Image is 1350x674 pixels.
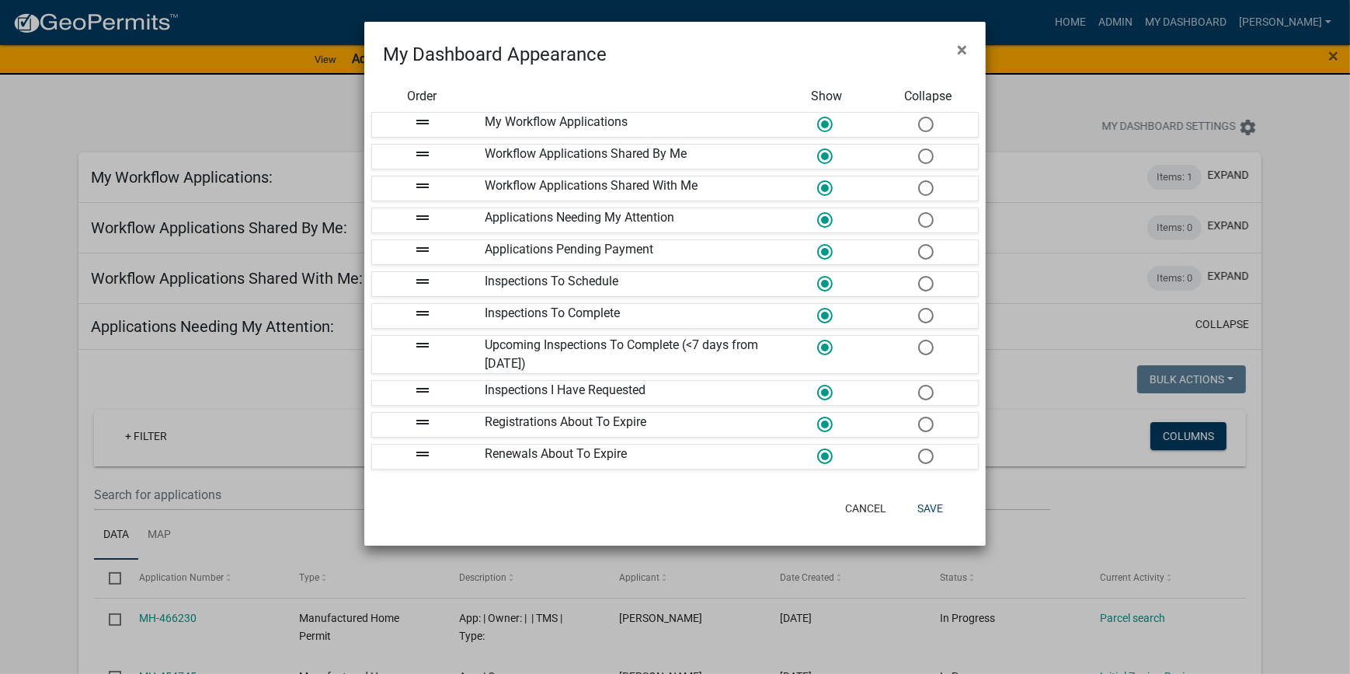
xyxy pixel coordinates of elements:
i: drag_handle [413,304,432,323]
div: Collapse [878,87,979,106]
div: Registrations About To Expire [473,413,776,437]
i: drag_handle [413,413,432,431]
button: Cancel [833,494,899,522]
div: Workflow Applications Shared By Me [473,145,776,169]
i: drag_handle [413,381,432,400]
i: drag_handle [413,176,432,195]
div: Workflow Applications Shared With Me [473,176,776,201]
div: Order [371,87,472,106]
h4: My Dashboard Appearance [383,40,607,68]
div: Renewals About To Expire [473,445,776,469]
div: Inspections I Have Requested [473,381,776,405]
i: drag_handle [413,272,432,291]
button: Close [945,28,979,72]
span: × [957,39,967,61]
div: Show [776,87,877,106]
div: Applications Needing My Attention [473,208,776,232]
i: drag_handle [413,145,432,163]
div: Upcoming Inspections To Complete (<7 days from [DATE]) [473,336,776,373]
i: drag_handle [413,113,432,131]
i: drag_handle [413,336,432,354]
div: Applications Pending Payment [473,240,776,264]
div: My Workflow Applications [473,113,776,137]
button: Save [905,494,955,522]
div: Inspections To Schedule [473,272,776,296]
div: Inspections To Complete [473,304,776,328]
i: drag_handle [413,240,432,259]
i: drag_handle [413,208,432,227]
i: drag_handle [413,445,432,463]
